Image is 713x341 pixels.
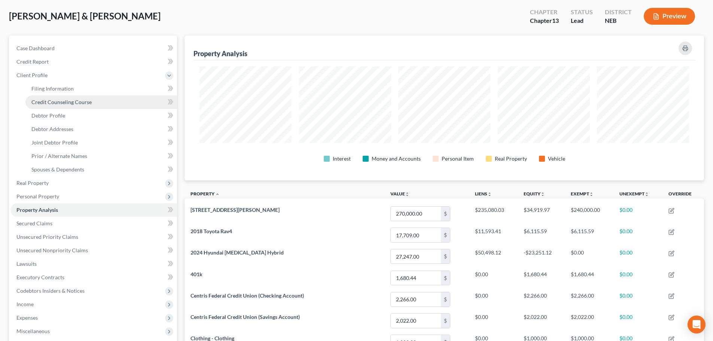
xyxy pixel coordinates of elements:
a: Property Analysis [10,203,177,217]
a: Executory Contracts [10,271,177,284]
a: Credit Counseling Course [25,95,177,109]
span: Unsecured Nonpriority Claims [16,247,88,253]
div: Personal Item [442,155,474,162]
td: $0.00 [469,267,518,289]
span: Secured Claims [16,220,52,226]
td: $235,080.03 [469,203,518,224]
td: $0.00 [565,246,613,267]
a: Joint Debtor Profile [25,136,177,149]
span: Centris Federal Credit Union (Checking Account) [191,292,304,299]
td: $0.00 [469,289,518,310]
span: Property Analysis [16,207,58,213]
input: 0.00 [391,271,441,285]
a: Lawsuits [10,257,177,271]
td: $50,498.12 [469,246,518,267]
input: 0.00 [391,314,441,328]
a: Debtor Addresses [25,122,177,136]
div: Money and Accounts [372,155,421,162]
span: 13 [552,17,559,24]
input: 0.00 [391,228,441,242]
span: Case Dashboard [16,45,55,51]
a: Equityunfold_more [524,191,545,197]
td: $0.00 [469,310,518,331]
td: $6,115.59 [565,225,613,246]
span: Joint Debtor Profile [31,139,78,146]
button: Preview [644,8,695,25]
a: Debtor Profile [25,109,177,122]
a: Spouses & Dependents [25,163,177,176]
td: $0.00 [613,289,662,310]
span: Codebtors Insiders & Notices [16,287,85,294]
div: District [605,8,632,16]
i: unfold_more [487,192,492,197]
i: unfold_more [589,192,594,197]
span: Debtor Addresses [31,126,73,132]
span: Executory Contracts [16,274,64,280]
input: 0.00 [391,249,441,264]
span: Lawsuits [16,261,37,267]
td: $2,266.00 [565,289,613,310]
div: Status [571,8,593,16]
div: Vehicle [548,155,565,162]
div: Real Property [495,155,527,162]
span: 2018 Toyota Rav4 [191,228,232,234]
i: unfold_more [540,192,545,197]
td: $2,022.00 [565,310,613,331]
td: $0.00 [613,203,662,224]
div: Interest [333,155,351,162]
a: Unexemptunfold_more [619,191,649,197]
td: $1,680.44 [518,267,565,289]
i: unfold_more [645,192,649,197]
a: Property expand_less [191,191,220,197]
td: $6,115.59 [518,225,565,246]
div: $ [441,314,450,328]
span: Credit Counseling Course [31,99,92,105]
span: Centris Federal Credit Union (Savings Account) [191,314,300,320]
input: 0.00 [391,292,441,307]
span: [STREET_ADDRESS][PERSON_NAME] [191,207,280,213]
i: unfold_more [405,192,409,197]
div: $ [441,228,450,242]
div: NEB [605,16,632,25]
a: Credit Report [10,55,177,68]
div: Chapter [530,16,559,25]
td: -$23,251.12 [518,246,565,267]
td: $0.00 [613,225,662,246]
a: Liensunfold_more [475,191,492,197]
div: Property Analysis [194,49,247,58]
td: $0.00 [613,310,662,331]
span: Debtor Profile [31,112,65,119]
span: Spouses & Dependents [31,166,84,173]
div: Lead [571,16,593,25]
td: $0.00 [613,246,662,267]
span: Miscellaneous [16,328,50,334]
span: Prior / Alternate Names [31,153,87,159]
td: $2,266.00 [518,289,565,310]
span: Expenses [16,314,38,321]
th: Override [662,186,704,203]
span: 401k [191,271,202,277]
td: $0.00 [613,267,662,289]
td: $11,593.41 [469,225,518,246]
input: 0.00 [391,207,441,221]
a: Unsecured Priority Claims [10,230,177,244]
a: Valueunfold_more [390,191,409,197]
div: $ [441,249,450,264]
span: Credit Report [16,58,49,65]
a: Unsecured Nonpriority Claims [10,244,177,257]
span: Filing Information [31,85,74,92]
span: Income [16,301,34,307]
a: Filing Information [25,82,177,95]
a: Prior / Alternate Names [25,149,177,163]
td: $2,022.00 [518,310,565,331]
a: Secured Claims [10,217,177,230]
span: Unsecured Priority Claims [16,234,78,240]
span: Real Property [16,180,49,186]
a: Exemptunfold_more [571,191,594,197]
td: $240,000.00 [565,203,613,224]
span: Client Profile [16,72,48,78]
td: $34,919.97 [518,203,565,224]
div: $ [441,271,450,285]
span: Personal Property [16,193,59,200]
span: 2024 Hyundai [MEDICAL_DATA] Hybrid [191,249,284,256]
